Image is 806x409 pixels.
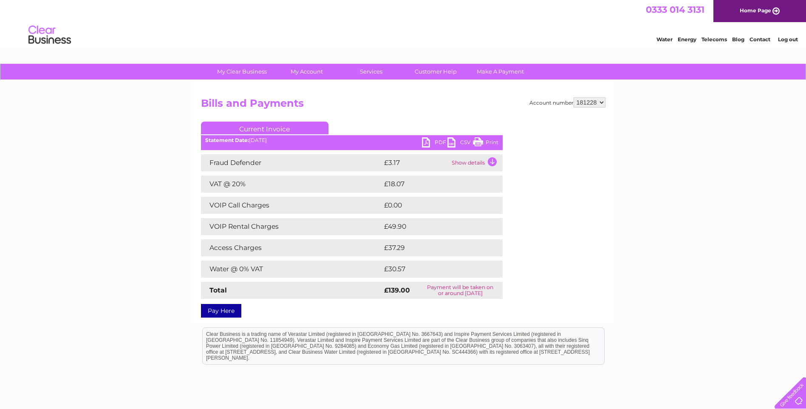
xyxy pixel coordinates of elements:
a: Water [656,36,673,43]
div: Account number [529,97,605,108]
td: Fraud Defender [201,154,382,171]
a: Contact [749,36,770,43]
a: Services [336,64,406,80]
td: Payment will be taken on or around [DATE] [418,282,503,299]
img: logo.png [28,22,71,48]
td: Access Charges [201,239,382,256]
td: VAT @ 20% [201,176,382,193]
td: £30.57 [382,261,485,278]
a: Pay Here [201,304,241,318]
a: Telecoms [701,36,727,43]
td: £18.07 [382,176,485,193]
a: Blog [732,36,744,43]
td: £49.90 [382,218,486,235]
a: Log out [778,36,798,43]
td: VOIP Rental Charges [201,218,382,235]
b: Statement Date: [205,137,249,143]
a: CSV [447,137,473,150]
a: My Clear Business [207,64,277,80]
a: Customer Help [401,64,471,80]
strong: Total [209,286,227,294]
td: £3.17 [382,154,450,171]
h2: Bills and Payments [201,97,605,114]
td: £37.29 [382,239,485,256]
a: Print [473,137,498,150]
td: Show details [450,154,503,171]
a: PDF [422,137,447,150]
strong: £139.00 [384,286,410,294]
a: 0333 014 3131 [646,4,704,15]
a: Energy [678,36,696,43]
td: £0.00 [382,197,483,214]
a: My Account [271,64,342,80]
a: Current Invoice [201,122,328,134]
td: Water @ 0% VAT [201,261,382,278]
div: [DATE] [201,137,503,143]
td: VOIP Call Charges [201,197,382,214]
a: Make A Payment [465,64,535,80]
div: Clear Business is a trading name of Verastar Limited (registered in [GEOGRAPHIC_DATA] No. 3667643... [203,5,604,41]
